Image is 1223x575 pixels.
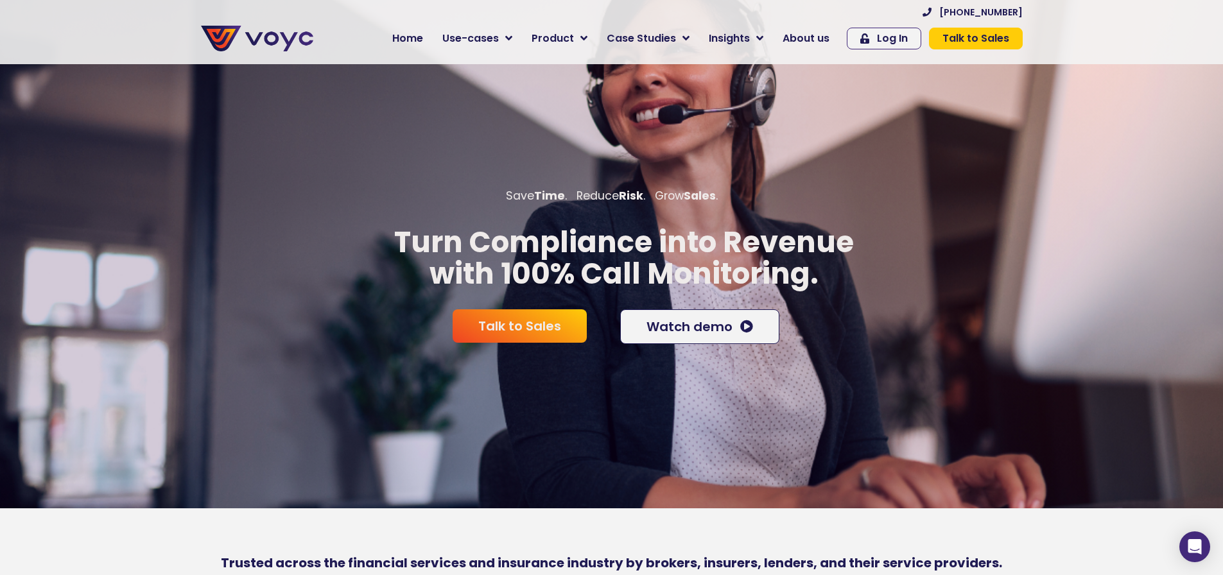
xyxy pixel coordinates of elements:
[646,320,733,333] span: Watch demo
[534,188,565,203] b: Time
[478,320,561,332] span: Talk to Sales
[532,31,574,46] span: Product
[939,8,1023,17] span: [PHONE_NUMBER]
[699,26,773,51] a: Insights
[442,31,499,46] span: Use-cases
[522,26,597,51] a: Product
[923,8,1023,17] a: [PHONE_NUMBER]
[383,26,433,51] a: Home
[773,26,839,51] a: About us
[847,28,921,49] a: Log In
[221,554,1002,572] b: Trusted across the financial services and insurance industry by brokers, insurers, lenders, and t...
[942,33,1009,44] span: Talk to Sales
[201,26,313,51] img: voyc-full-logo
[709,31,750,46] span: Insights
[433,26,522,51] a: Use-cases
[620,309,779,344] a: Watch demo
[392,31,423,46] span: Home
[783,31,829,46] span: About us
[607,31,676,46] span: Case Studies
[929,28,1023,49] a: Talk to Sales
[877,33,908,44] span: Log In
[1179,531,1210,562] div: Open Intercom Messenger
[453,309,587,343] a: Talk to Sales
[684,188,716,203] b: Sales
[619,188,643,203] b: Risk
[597,26,699,51] a: Case Studies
